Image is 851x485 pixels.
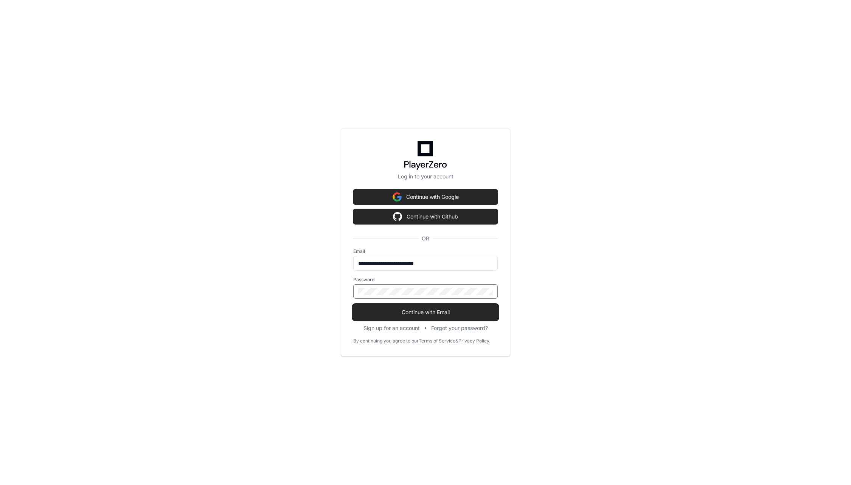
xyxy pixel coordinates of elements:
[353,338,419,344] div: By continuing you agree to our
[393,209,402,224] img: Sign in with google
[353,189,498,205] button: Continue with Google
[353,173,498,180] p: Log in to your account
[393,189,402,205] img: Sign in with google
[353,277,498,283] label: Password
[363,324,420,332] button: Sign up for an account
[419,235,432,242] span: OR
[353,308,498,316] span: Continue with Email
[455,338,458,344] div: &
[419,338,455,344] a: Terms of Service
[458,338,490,344] a: Privacy Policy.
[353,305,498,320] button: Continue with Email
[353,209,498,224] button: Continue with Github
[431,324,488,332] button: Forgot your password?
[353,248,498,254] label: Email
